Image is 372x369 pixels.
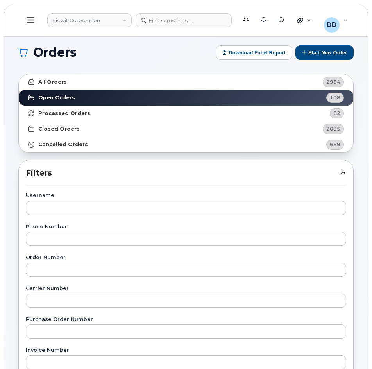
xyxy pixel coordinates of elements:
[33,47,77,58] span: Orders
[19,106,353,121] a: Processed Orders62
[19,74,353,90] a: All Orders2954
[26,317,346,322] label: Purchase Order Number
[26,286,346,291] label: Carrier Number
[26,167,340,179] span: Filters
[38,79,67,85] strong: All Orders
[38,142,88,148] strong: Cancelled Orders
[38,110,90,116] strong: Processed Orders
[26,255,346,260] label: Order Number
[326,78,340,86] span: 2954
[19,121,353,137] a: Closed Orders2095
[38,126,80,132] strong: Closed Orders
[19,90,353,106] a: Open Orders108
[330,141,340,148] span: 689
[338,335,366,363] iframe: Messenger Launcher
[330,94,340,101] span: 108
[26,348,346,353] label: Invoice Number
[333,109,340,117] span: 62
[216,45,292,60] button: Download Excel Report
[38,95,75,101] strong: Open Orders
[295,45,354,60] button: Start New Order
[26,193,346,198] label: Username
[26,224,346,229] label: Phone Number
[326,125,340,133] span: 2095
[19,137,353,152] a: Cancelled Orders689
